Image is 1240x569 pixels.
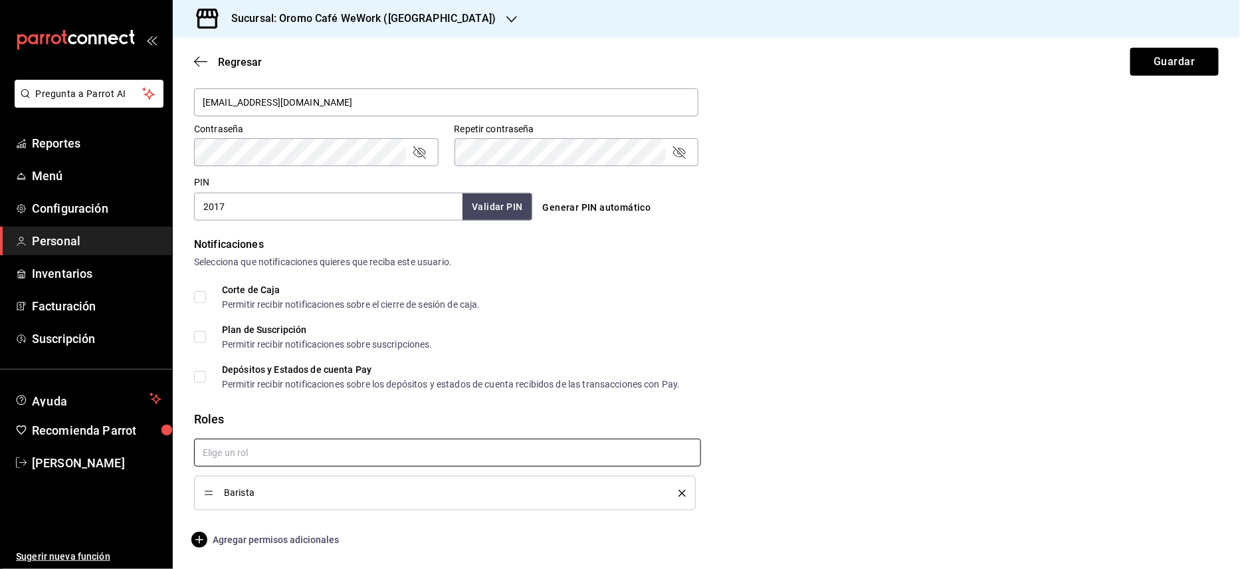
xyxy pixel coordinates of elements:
[224,489,659,498] span: Barista
[411,144,427,160] button: passwordField
[146,35,157,45] button: open_drawer_menu
[463,193,532,221] button: Validar PIN
[194,178,209,187] label: PIN
[222,325,433,334] div: Plan de Suscripción
[32,265,161,283] span: Inventarios
[222,300,480,309] div: Permitir recibir notificaciones sobre el cierre de sesión de caja.
[669,490,686,497] button: delete
[194,532,339,548] button: Agregar permisos adicionales
[36,87,143,101] span: Pregunta a Parrot AI
[32,421,161,439] span: Recomienda Parrot
[222,340,433,349] div: Permitir recibir notificaciones sobre suscripciones.
[32,454,161,472] span: [PERSON_NAME]
[9,96,163,110] a: Pregunta a Parrot AI
[221,11,496,27] h3: Sucursal: Oromo Café WeWork ([GEOGRAPHIC_DATA])
[194,125,439,134] label: Contraseña
[222,365,680,374] div: Depósitos y Estados de cuenta Pay
[32,199,161,217] span: Configuración
[538,195,657,220] button: Generar PIN automático
[455,125,699,134] label: Repetir contraseña
[194,237,1219,253] div: Notificaciones
[32,167,161,185] span: Menú
[16,550,161,564] span: Sugerir nueva función
[32,232,161,250] span: Personal
[194,439,701,467] input: Elige un rol
[32,391,144,407] span: Ayuda
[1130,48,1219,76] button: Guardar
[194,255,1219,269] div: Selecciona que notificaciones quieres que reciba este usuario.
[194,410,1219,428] div: Roles
[222,285,480,294] div: Corte de Caja
[15,80,163,108] button: Pregunta a Parrot AI
[32,297,161,315] span: Facturación
[671,144,687,160] button: passwordField
[222,380,680,389] div: Permitir recibir notificaciones sobre los depósitos y estados de cuenta recibidos de las transacc...
[32,330,161,348] span: Suscripción
[218,56,262,68] span: Regresar
[32,134,161,152] span: Reportes
[194,56,262,68] button: Regresar
[194,193,463,221] input: 3 a 6 dígitos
